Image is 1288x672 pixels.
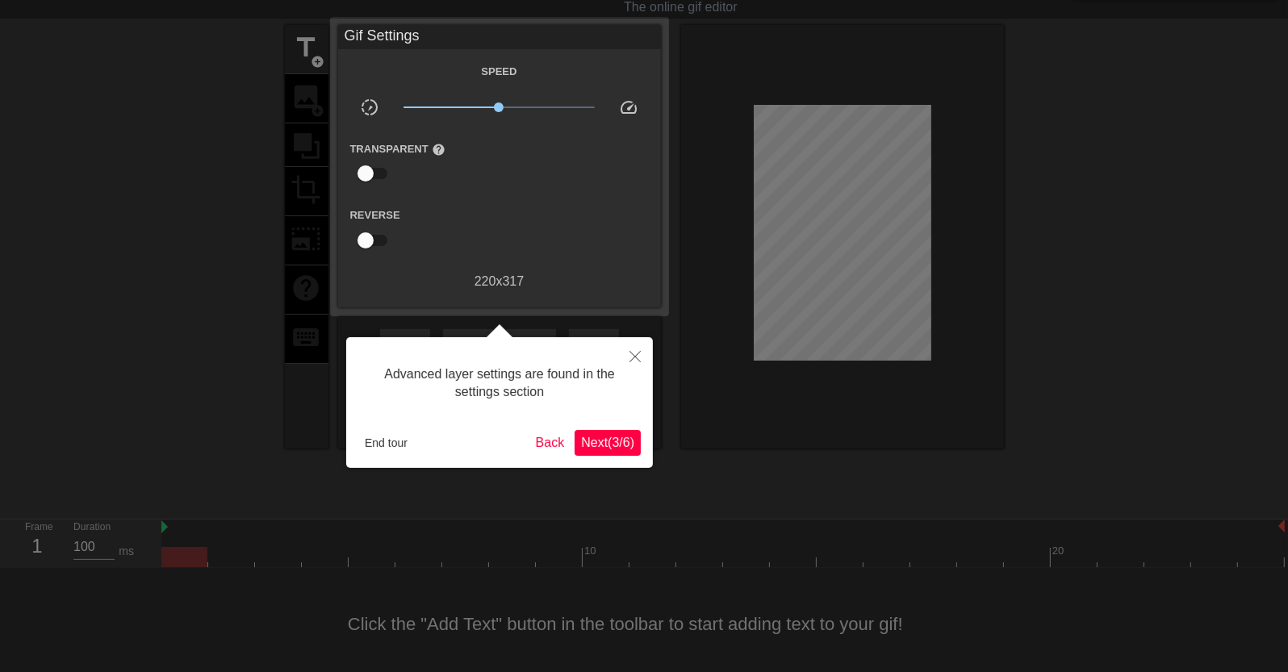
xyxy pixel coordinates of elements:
[358,349,641,418] div: Advanced layer settings are found in the settings section
[358,431,414,455] button: End tour
[575,430,641,456] button: Next
[581,436,634,449] span: Next ( 3 / 6 )
[529,430,571,456] button: Back
[617,337,653,374] button: Close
